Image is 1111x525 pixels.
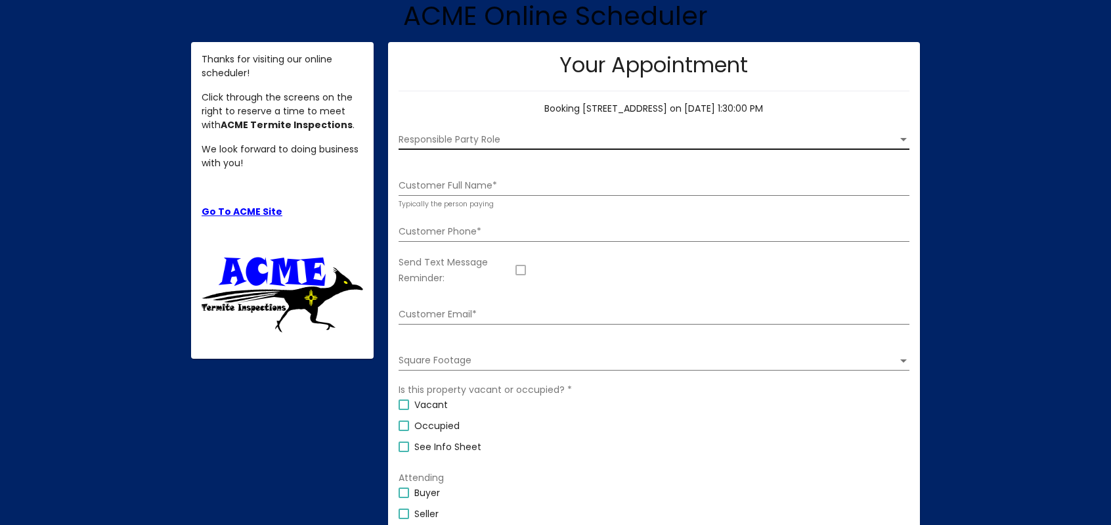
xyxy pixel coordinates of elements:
mat-hint: Typically the person paying [399,200,494,208]
mat-select: Square Footage [399,355,909,366]
mat-label: Is this property vacant or occupied? [399,383,582,396]
p: Click through the screens on the right to reserve a time to meet with . [202,91,363,132]
input: Customer Phone [399,227,909,237]
span: Vacant [414,397,448,413]
input: Customer Email [399,309,909,320]
input: Customer Full Name [399,181,909,191]
span: Responsible Party Role [399,135,898,145]
mat-label: Attending [399,471,454,484]
span: Square Footage [399,355,898,366]
span: Buyer [414,485,440,501]
h2: Your Appointment [559,53,748,78]
p: Thanks for visiting our online scheduler! [202,53,363,80]
span: See Info Sheet [414,439,481,455]
div: Booking [STREET_ADDRESS] on [DATE] 1:30:00 PM [399,102,909,116]
a: Go To ACME Site [202,205,282,218]
mat-label: Send Text Message Reminder: [399,256,488,285]
img: ttu_4460907765809774511.png [202,254,363,332]
p: We look forward to doing business with you! [202,143,363,170]
span: Seller [414,506,439,522]
strong: ACME Termite Inspections [221,118,353,131]
span: Occupied [414,418,460,434]
mat-select: Responsible Party Role [399,135,909,145]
